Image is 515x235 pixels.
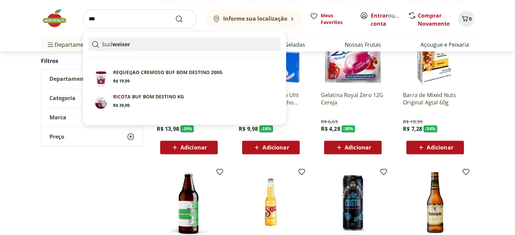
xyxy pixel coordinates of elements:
[403,125,422,133] span: R$ 7,28
[403,118,423,125] span: R$ 10,99
[180,125,194,132] span: - 39 %
[113,78,130,84] span: R$ 19,99
[262,145,289,150] span: Adicionar
[89,66,280,91] a: REQUEIJAO CREMOSO BUF BOM DESTINO 200GR$ 19,99
[310,12,352,26] a: Meus Favoritos
[112,41,130,48] strong: weiser
[223,15,287,22] b: Informe sua localização
[418,12,450,27] a: Comprar Novamente
[49,95,76,101] span: Categoria
[46,37,95,53] span: Departamentos
[469,16,472,22] span: 0
[41,69,143,88] button: Departamento
[403,91,467,106] a: Barra de Mixed Nuts Original Agtal 60g
[49,75,89,82] span: Departamento
[239,125,258,133] span: R$ 9,98
[403,170,467,235] img: Cerveja Therezópolis Gold Lager Premium Long Neck 355ml
[102,40,130,48] p: bud
[89,38,280,51] a: budweiser
[41,54,143,68] h2: Filtros
[371,12,408,27] a: Criar conta
[321,170,385,235] img: Cerveja Pilsen Cristal Baden Baden Lata 350ml
[49,114,66,121] span: Marca
[406,141,464,154] button: Adicionar
[427,145,453,150] span: Adicionar
[321,22,385,86] img: Gelatina Royal Zero 12G Cereja
[46,37,55,53] button: Menu
[321,12,352,26] span: Meus Favoritos
[371,11,401,28] span: ou
[41,127,143,146] button: Preço
[321,91,385,106] a: Gelatina Royal Zero 12G Cereja
[41,108,143,127] button: Marca
[324,141,382,154] button: Adicionar
[321,118,338,125] span: R$ 6,69
[41,8,75,28] img: Hortifruti
[49,133,64,140] span: Preço
[421,41,469,49] a: Açougue e Peixaria
[113,103,130,108] span: R$ 39,90
[157,170,221,235] img: Cerveja West Coast Ipa Backbone 600ml
[89,91,280,115] a: RICOTA BUF BOM DESTINO KGR$ 39,90
[239,170,303,235] img: Cerveja Premium Long Neck Sol 330ml
[83,9,197,28] input: search
[342,125,355,132] span: - 36 %
[160,141,218,154] button: Adicionar
[175,15,191,23] button: Submit Search
[458,11,474,27] button: Carrinho
[242,141,300,154] button: Adicionar
[424,125,437,132] span: - 34 %
[113,69,222,76] p: REQUEIJAO CREMOSO BUF BOM DESTINO 200G
[157,125,179,133] span: R$ 13,98
[321,125,340,133] span: R$ 4,28
[345,145,371,150] span: Adicionar
[345,41,381,49] a: Nossas Frutas
[403,22,467,86] img: Barra de Mixed Nuts Original Agtal 60g
[259,125,273,132] span: - 38 %
[371,12,388,19] a: Entrar
[41,89,143,108] button: Categoria
[113,93,184,100] p: RICOTA BUF BOM DESTINO KG
[205,9,302,28] button: Informe sua localização
[180,145,207,150] span: Adicionar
